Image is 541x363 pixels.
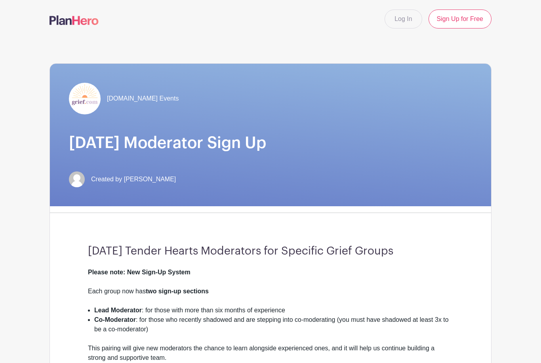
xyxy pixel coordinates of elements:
[107,94,179,103] span: [DOMAIN_NAME] Events
[69,133,472,152] h1: [DATE] Moderator Sign Up
[94,307,142,314] strong: Lead Moderator
[91,175,176,184] span: Created by [PERSON_NAME]
[429,10,491,29] a: Sign Up for Free
[385,10,422,29] a: Log In
[69,83,101,114] img: grief-logo-planhero.png
[50,15,99,25] img: logo-507f7623f17ff9eddc593b1ce0a138ce2505c220e1c5a4e2b4648c50719b7d32.svg
[94,306,453,315] li: : for those with more than six months of experience
[88,269,190,276] strong: Please note: New Sign-Up System
[69,171,85,187] img: default-ce2991bfa6775e67f084385cd625a349d9dcbb7a52a09fb2fda1e96e2d18dcdb.png
[88,245,453,258] h3: [DATE] Tender Hearts Moderators for Specific Grief Groups
[94,316,136,323] strong: Co-Moderator
[146,288,209,295] strong: two sign-up sections
[94,315,453,344] li: : for those who recently shadowed and are stepping into co-moderating (you must have shadowed at ...
[88,287,453,306] div: Each group now has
